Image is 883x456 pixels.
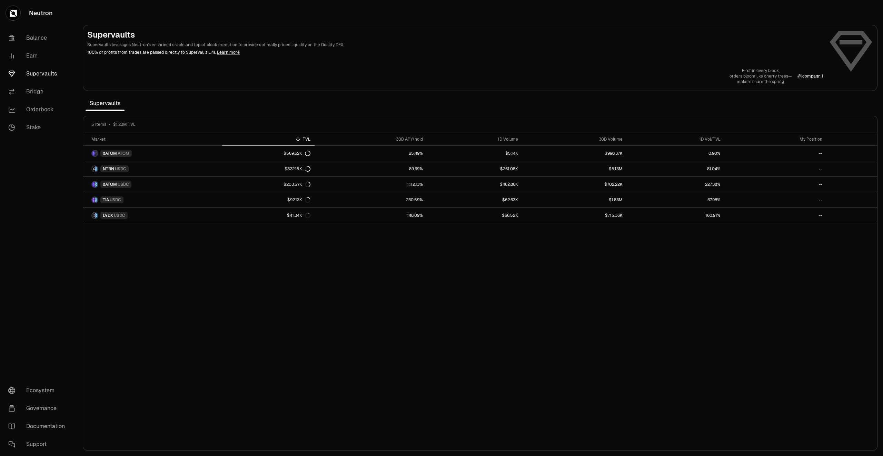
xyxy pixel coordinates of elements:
img: dATOM Logo [92,182,95,187]
a: Balance [3,29,75,47]
img: USDC Logo [95,213,98,218]
a: -- [725,177,826,192]
a: Learn more [217,50,240,55]
span: 5 items [91,122,106,127]
div: Market [91,136,218,142]
span: USDC [114,213,125,218]
a: Documentation [3,417,75,435]
span: ATOM [118,151,129,156]
h2: Supervaults [87,29,823,40]
a: $261.08K [427,161,522,176]
img: DYDX Logo [92,213,95,218]
span: dATOM [103,182,117,187]
a: $462.86K [427,177,522,192]
div: $569.62K [284,151,310,156]
img: ATOM Logo [95,151,98,156]
a: @jcompagni1 [797,73,823,79]
div: $203.57K [284,182,310,187]
a: Support [3,435,75,453]
span: USDC [110,197,121,203]
p: orders bloom like cherry trees— [730,73,792,79]
span: Supervaults [86,97,125,110]
img: TIA Logo [92,197,95,203]
a: $5.13M [522,161,627,176]
img: NTRN Logo [92,166,95,172]
a: Orderbook [3,101,75,119]
a: 230.59% [315,192,427,207]
a: 81.04% [627,161,725,176]
a: dATOM LogoATOM LogodATOMATOM [83,146,222,161]
a: Ecosystem [3,382,75,399]
a: $92.13K [222,192,315,207]
a: First in every block,orders bloom like cherry trees—makers share the spring. [730,68,792,84]
a: Earn [3,47,75,65]
div: 1D Vol/TVL [631,136,721,142]
a: TIA LogoUSDC LogoTIAUSDC [83,192,222,207]
img: USDC Logo [95,166,98,172]
a: 227.38% [627,177,725,192]
a: $62.63K [427,192,522,207]
a: 148.09% [315,208,427,223]
a: 67.98% [627,192,725,207]
a: $702.22K [522,177,627,192]
a: $998.37K [522,146,627,161]
a: DYDX LogoUSDC LogoDYDXUSDC [83,208,222,223]
img: USDC Logo [95,182,98,187]
img: USDC Logo [95,197,98,203]
a: 1,112.13% [315,177,427,192]
p: makers share the spring. [730,79,792,84]
a: 25.49% [315,146,427,161]
a: 0.90% [627,146,725,161]
span: DYDX [103,213,113,218]
div: $41.34K [287,213,310,218]
img: dATOM Logo [92,151,95,156]
a: $66.52K [427,208,522,223]
div: 30D APY/hold [319,136,423,142]
a: -- [725,146,826,161]
a: Governance [3,399,75,417]
div: TVL [226,136,310,142]
a: $1.83M [522,192,627,207]
a: $5.14K [427,146,522,161]
div: 1D Volume [431,136,518,142]
div: $92.13K [287,197,310,203]
span: USDC [118,182,129,187]
a: NTRN LogoUSDC LogoNTRNUSDC [83,161,222,176]
p: Supervaults leverages Neutron's enshrined oracle and top of block execution to provide optimally ... [87,42,823,48]
span: $1.23M TVL [113,122,136,127]
a: $715.36K [522,208,627,223]
div: 30D Volume [526,136,623,142]
p: 100% of profits from trades are passed directly to Supervault LPs. [87,49,823,55]
a: $322.15K [222,161,315,176]
a: Stake [3,119,75,136]
div: My Position [729,136,822,142]
a: -- [725,208,826,223]
a: Bridge [3,83,75,101]
span: dATOM [103,151,117,156]
a: 89.69% [315,161,427,176]
p: @ jcompagni1 [797,73,823,79]
span: USDC [115,166,126,172]
a: 160.91% [627,208,725,223]
span: TIA [103,197,109,203]
a: $569.62K [222,146,315,161]
p: First in every block, [730,68,792,73]
a: $203.57K [222,177,315,192]
a: dATOM LogoUSDC LogodATOMUSDC [83,177,222,192]
div: $322.15K [285,166,310,172]
a: Supervaults [3,65,75,83]
a: -- [725,161,826,176]
a: $41.34K [222,208,315,223]
span: NTRN [103,166,114,172]
a: -- [725,192,826,207]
